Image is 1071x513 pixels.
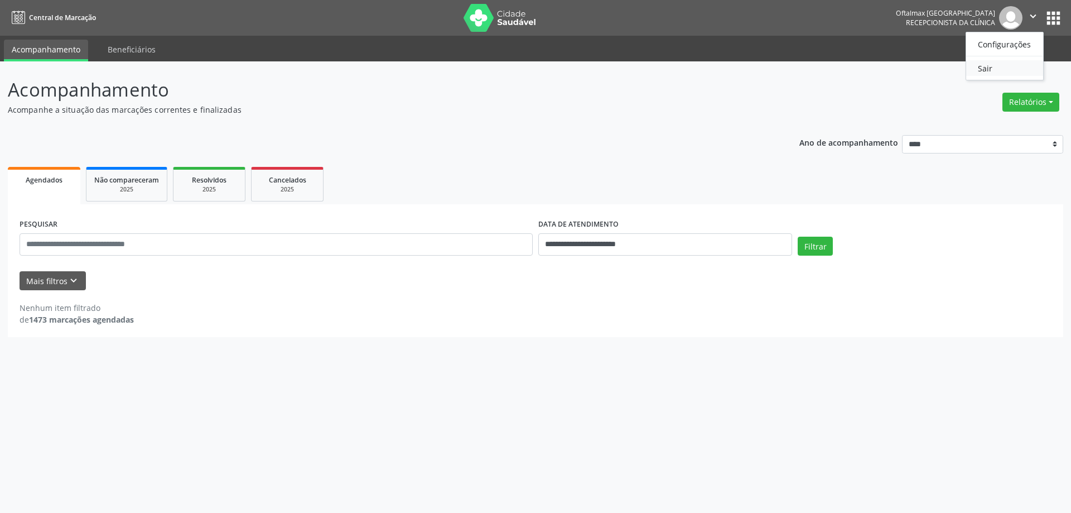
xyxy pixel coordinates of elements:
a: Central de Marcação [8,8,96,27]
span: Recepcionista da clínica [906,18,995,27]
button:  [1022,6,1044,30]
a: Configurações [966,36,1043,52]
strong: 1473 marcações agendadas [29,314,134,325]
p: Acompanhe a situação das marcações correntes e finalizadas [8,104,746,116]
label: PESQUISAR [20,216,57,233]
i:  [1027,10,1039,22]
label: DATA DE ATENDIMENTO [538,216,619,233]
p: Acompanhamento [8,76,746,104]
a: Beneficiários [100,40,163,59]
div: Oftalmax [GEOGRAPHIC_DATA] [896,8,995,18]
span: Não compareceram [94,175,159,185]
i: keyboard_arrow_down [67,275,80,287]
div: 2025 [94,185,159,194]
a: Sair [966,60,1043,76]
button: Relatórios [1002,93,1059,112]
span: Agendados [26,175,62,185]
button: apps [1044,8,1063,28]
button: Filtrar [798,237,833,256]
img: img [999,6,1022,30]
div: 2025 [259,185,315,194]
p: Ano de acompanhamento [799,135,898,149]
span: Cancelados [269,175,306,185]
div: de [20,314,134,325]
button: Mais filtroskeyboard_arrow_down [20,271,86,291]
div: Nenhum item filtrado [20,302,134,314]
span: Central de Marcação [29,13,96,22]
a: Acompanhamento [4,40,88,61]
div: 2025 [181,185,237,194]
span: Resolvidos [192,175,226,185]
ul:  [966,32,1044,80]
